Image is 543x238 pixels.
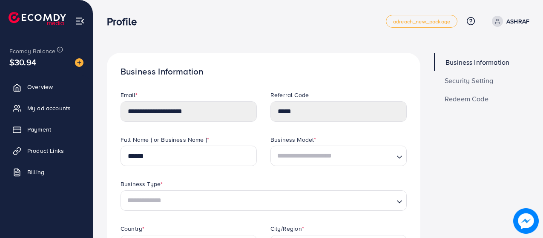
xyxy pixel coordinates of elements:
span: Product Links [27,146,64,155]
label: Country [121,224,144,233]
h3: Profile [107,15,144,28]
div: Search for option [270,146,407,166]
span: Business Information [445,59,509,66]
span: adreach_new_package [393,19,450,24]
a: Payment [6,121,86,138]
input: Search for option [274,148,393,164]
a: adreach_new_package [386,15,457,28]
img: logo [9,12,66,25]
p: ASHRAF [506,16,529,26]
a: Overview [6,78,86,95]
label: Business Type [121,180,163,188]
label: Email [121,91,138,99]
label: Business Model [270,135,316,144]
a: ASHRAF [488,16,529,27]
span: Billing [27,168,44,176]
label: City/Region [270,224,304,233]
span: Payment [27,125,51,134]
label: Full Name ( or Business Name ) [121,135,209,144]
a: Billing [6,163,86,181]
img: image [75,58,83,67]
a: Product Links [6,142,86,159]
img: image [513,208,539,234]
span: $30.94 [9,56,36,68]
h1: Business Information [121,66,407,77]
label: Referral Code [270,91,309,99]
input: Search for option [124,193,393,209]
span: My ad accounts [27,104,71,112]
span: Overview [27,83,53,91]
span: Ecomdy Balance [9,47,55,55]
a: My ad accounts [6,100,86,117]
span: Security Setting [445,77,494,84]
span: Redeem Code [445,95,488,102]
div: Search for option [121,190,407,211]
img: menu [75,16,85,26]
